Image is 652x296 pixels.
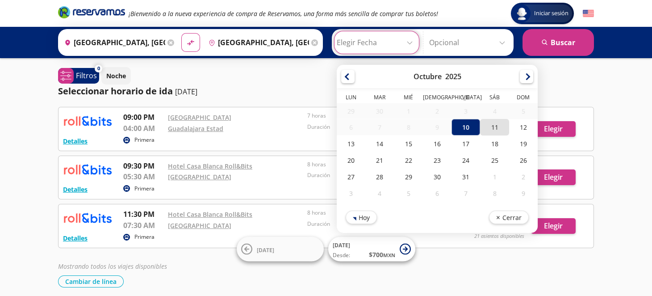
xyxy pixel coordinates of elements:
span: Iniciar sesión [531,9,572,18]
p: 21 asientos disponibles [474,233,524,240]
button: Detalles [63,185,88,194]
button: 0Filtros [58,68,99,84]
div: 30-Oct-25 [423,169,451,185]
span: Desde: [333,251,350,259]
div: 13-Oct-25 [337,135,365,152]
input: Buscar Origen [61,31,165,54]
button: Hoy [346,211,377,224]
div: 06-Nov-25 [423,185,451,202]
p: Filtros [76,70,97,81]
i: Brand Logo [58,5,125,19]
img: RESERVAMOS [63,161,112,178]
div: 03-Nov-25 [337,185,365,202]
div: 07-Nov-25 [451,185,480,202]
div: 28-Oct-25 [365,169,394,185]
p: Primera [134,136,155,144]
div: Octubre [414,72,442,81]
span: 0 [97,65,100,72]
div: 01-Nov-25 [480,169,509,185]
p: Duración [307,123,442,131]
div: 04-Nov-25 [365,185,394,202]
button: [DATE] [237,237,324,262]
div: 24-Oct-25 [451,152,480,169]
em: Mostrando todos los viajes disponibles [58,262,167,271]
p: Seleccionar horario de ida [58,85,173,98]
div: 10-Oct-25 [451,119,480,135]
div: 20-Oct-25 [337,152,365,169]
button: Buscar [522,29,594,56]
p: 07:30 AM [123,220,163,231]
button: Noche [101,67,131,85]
div: 21-Oct-25 [365,152,394,169]
button: Cambiar de línea [58,275,124,288]
input: Buscar Destino [205,31,309,54]
div: 31-Oct-25 [451,169,480,185]
p: 05:30 AM [123,171,163,182]
small: MXN [383,252,395,258]
a: Guadalajara Estad [168,124,223,133]
div: 17-Oct-25 [451,135,480,152]
div: 29-Sep-25 [337,103,365,119]
th: Domingo [509,93,538,103]
img: RESERVAMOS [63,209,112,227]
div: 09-Nov-25 [509,185,538,202]
div: 29-Oct-25 [394,169,423,185]
div: 18-Oct-25 [480,135,509,152]
div: 02-Oct-25 [423,103,451,119]
a: Brand Logo [58,5,125,21]
th: Lunes [337,93,365,103]
button: Detalles [63,136,88,146]
a: [GEOGRAPHIC_DATA] [168,173,231,181]
div: 30-Sep-25 [365,103,394,119]
div: 04-Oct-25 [480,103,509,119]
p: 8 horas [307,209,442,217]
div: 01-Oct-25 [394,103,423,119]
div: 16-Oct-25 [423,135,451,152]
a: Hotel Casa Blanca Roll&Bits [168,210,252,219]
button: Elegir [531,218,576,234]
button: English [583,8,594,19]
a: [GEOGRAPHIC_DATA] [168,113,231,122]
div: 09-Oct-25 [423,119,451,135]
input: Opcional [429,31,509,54]
p: Duración [307,220,442,228]
div: 25-Oct-25 [480,152,509,169]
button: Detalles [63,233,88,243]
th: Jueves [423,93,451,103]
div: 15-Oct-25 [394,135,423,152]
div: 26-Oct-25 [509,152,538,169]
div: 14-Oct-25 [365,135,394,152]
div: 27-Oct-25 [337,169,365,185]
div: 11-Oct-25 [480,119,509,135]
p: [DATE] [175,86,197,97]
div: 19-Oct-25 [509,135,538,152]
p: 09:30 PM [123,161,163,171]
div: 05-Oct-25 [509,103,538,119]
a: [GEOGRAPHIC_DATA] [168,221,231,230]
button: [DATE]Desde:$700MXN [328,237,415,262]
p: Duración [307,171,442,179]
button: Cerrar [489,211,529,224]
p: 7 horas [307,112,442,120]
a: Hotel Casa Blanca Roll&Bits [168,162,252,170]
th: Martes [365,93,394,103]
p: 11:30 PM [123,209,163,220]
p: Primera [134,185,155,193]
button: Elegir [531,121,576,137]
div: 08-Oct-25 [394,119,423,135]
button: Elegir [531,169,576,185]
div: 2025 [445,72,461,81]
th: Miércoles [394,93,423,103]
div: 07-Oct-25 [365,119,394,135]
div: 06-Oct-25 [337,119,365,135]
p: 09:00 PM [123,112,163,123]
div: 03-Oct-25 [451,103,480,119]
img: RESERVAMOS [63,112,112,130]
p: Primera [134,233,155,241]
div: 08-Nov-25 [480,185,509,202]
span: [DATE] [257,246,274,254]
p: Noche [106,71,126,80]
div: 12-Oct-25 [509,119,538,135]
span: $ 700 [369,250,395,259]
th: Sábado [480,93,509,103]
